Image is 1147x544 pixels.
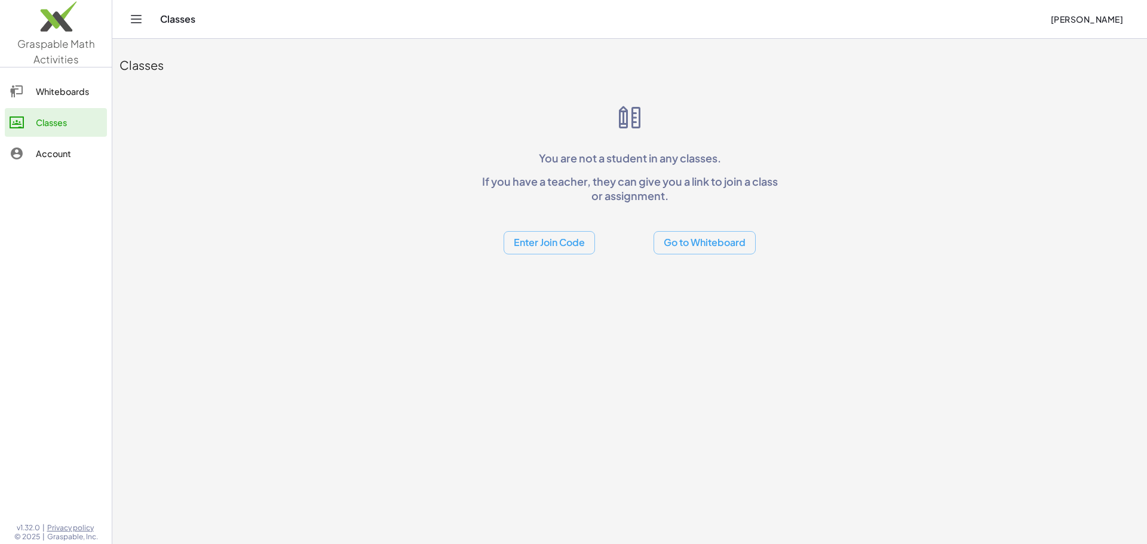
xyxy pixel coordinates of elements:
[36,146,102,161] div: Account
[36,84,102,99] div: Whiteboards
[477,174,783,202] p: If you have a teacher, they can give you a link to join a class or assignment.
[1041,8,1133,30] button: [PERSON_NAME]
[17,37,95,66] span: Graspable Math Activities
[14,532,40,542] span: © 2025
[127,10,146,29] button: Toggle navigation
[504,231,595,254] button: Enter Join Code
[42,523,45,533] span: |
[654,231,756,254] button: Go to Whiteboard
[36,115,102,130] div: Classes
[1050,14,1123,24] span: [PERSON_NAME]
[17,523,40,533] span: v1.32.0
[119,57,1140,73] div: Classes
[47,523,98,533] a: Privacy policy
[47,532,98,542] span: Graspable, Inc.
[5,77,107,106] a: Whiteboards
[477,151,783,165] p: You are not a student in any classes.
[5,108,107,137] a: Classes
[42,532,45,542] span: |
[5,139,107,168] a: Account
